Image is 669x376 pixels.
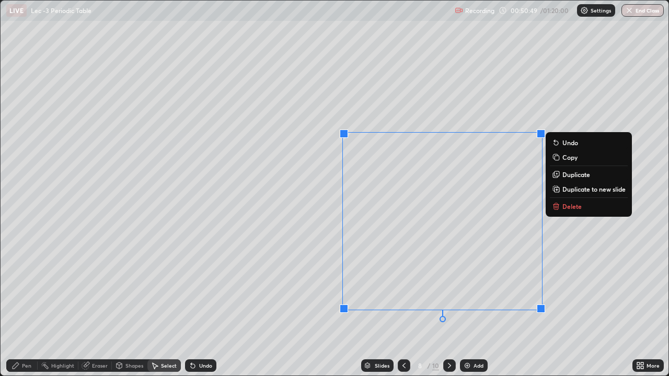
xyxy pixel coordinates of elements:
[375,363,389,368] div: Slides
[550,168,628,181] button: Duplicate
[51,363,74,368] div: Highlight
[427,362,430,369] div: /
[550,183,628,195] button: Duplicate to new slide
[22,363,31,368] div: Pen
[414,362,425,369] div: 8
[9,6,24,15] p: LIVE
[92,363,108,368] div: Eraser
[199,363,212,368] div: Undo
[550,151,628,163] button: Copy
[432,361,439,370] div: 10
[465,7,494,15] p: Recording
[550,136,628,149] button: Undo
[621,4,664,17] button: End Class
[562,202,582,210] p: Delete
[562,170,590,179] p: Duplicate
[591,8,611,13] p: Settings
[625,6,633,15] img: end-class-cross
[474,363,483,368] div: Add
[125,363,143,368] div: Shapes
[647,363,660,368] div: More
[562,185,626,193] p: Duplicate to new slide
[580,6,589,15] img: class-settings-icons
[463,361,471,370] img: add-slide-button
[455,6,463,15] img: recording.375f2c34.svg
[550,200,628,213] button: Delete
[161,363,177,368] div: Select
[31,6,91,15] p: Lec -3 Periodic Table
[562,153,578,161] p: Copy
[562,138,578,147] p: Undo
